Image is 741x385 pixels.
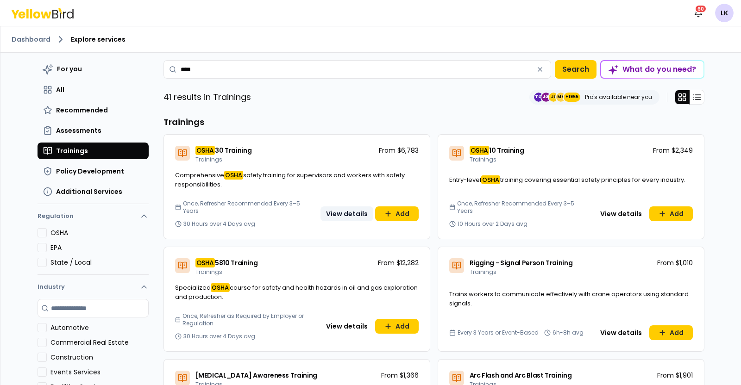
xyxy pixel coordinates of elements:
[183,220,255,228] span: 30 Hours over 4 Days avg
[50,258,149,267] label: State / Local
[320,319,373,334] button: View details
[215,258,257,267] span: 5810 Training
[38,228,149,274] div: Regulation
[224,171,243,180] mark: OSHA
[175,283,211,292] span: Specialized
[375,319,419,334] button: Add
[470,268,496,276] span: Trainings
[12,35,50,44] a: Dashboard
[56,126,101,135] span: Assessments
[320,206,373,221] button: View details
[549,93,558,102] span: JL
[50,353,149,362] label: Construction
[56,85,64,94] span: All
[50,367,149,377] label: Events Services
[56,106,108,115] span: Recommended
[183,333,255,340] span: 30 Hours over 4 Days avg
[175,171,405,189] span: safety training for supervisors and workers with safety responsibilities.
[470,146,490,155] mark: OSHA
[163,116,704,129] h3: Trainings
[50,338,149,347] label: Commercial Real Estate
[71,35,126,44] span: Explore services
[38,275,149,299] button: Industry
[183,200,316,215] span: Once, Refresher Recommended Every 3–5 Years
[649,325,693,340] button: Add
[50,228,149,237] label: OSHA
[56,187,122,196] span: Additional Services
[195,146,215,155] mark: OSHA
[541,93,551,102] span: JG
[375,206,419,221] button: Add
[555,60,597,79] button: Search
[689,4,708,22] button: 60
[449,290,689,308] span: Trains workers to communicate effectively with crane operators using standard signals.
[379,146,419,155] p: From $6,783
[600,60,704,79] button: What do you need?
[195,258,215,267] mark: OSHA
[470,155,496,163] span: Trainings
[653,146,693,155] p: From $2,349
[378,258,419,267] p: From $12,282
[38,163,149,180] button: Policy Development
[163,91,251,104] p: 41 results in Trainings
[565,93,578,102] span: +1955
[449,175,481,184] span: Entry-level
[38,208,149,228] button: Regulation
[695,5,707,13] div: 60
[481,175,500,184] mark: OSHA
[489,146,524,155] span: 10 Training
[38,60,149,78] button: For you
[595,325,647,340] button: View details
[595,206,647,221] button: View details
[601,61,703,78] div: What do you need?
[381,371,419,380] p: From $1,366
[12,34,730,45] nav: breadcrumb
[38,183,149,200] button: Additional Services
[556,93,565,102] span: MH
[534,93,543,102] span: TC
[50,243,149,252] label: EPA
[657,258,693,267] p: From $1,010
[649,206,693,221] button: Add
[458,329,539,336] span: Every 3 Years or Event-Based
[211,283,230,292] mark: OSHA
[458,220,527,228] span: 10 Hours over 2 Days avg
[182,312,317,327] span: Once, Refresher as Required by Employer or Regulation
[500,175,685,184] span: training covering essential safety principles for every industry.
[715,4,734,22] span: LK
[175,283,418,301] span: course for safety and health hazards in oil and gas exploration and production.
[56,146,88,155] span: Trainings
[38,122,149,139] button: Assessments
[38,81,149,98] button: All
[470,371,572,380] span: Arc Flash and Arc Blast Training
[195,371,317,380] span: [MEDICAL_DATA] Awareness Training
[195,155,222,163] span: Trainings
[553,329,584,336] span: 6h-8h avg
[57,64,82,74] span: For you
[38,143,149,159] button: Trainings
[50,323,149,332] label: Automotive
[38,102,149,118] button: Recommended
[457,200,590,215] span: Once, Refresher Recommended Every 3–5 Years
[585,93,652,101] p: Pro's available near you
[215,146,251,155] span: 30 Training
[195,268,222,276] span: Trainings
[657,371,693,380] p: From $1,901
[175,171,224,180] span: Comprehensive
[56,167,124,176] span: Policy Development
[470,258,573,267] span: Rigging - Signal Person Training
